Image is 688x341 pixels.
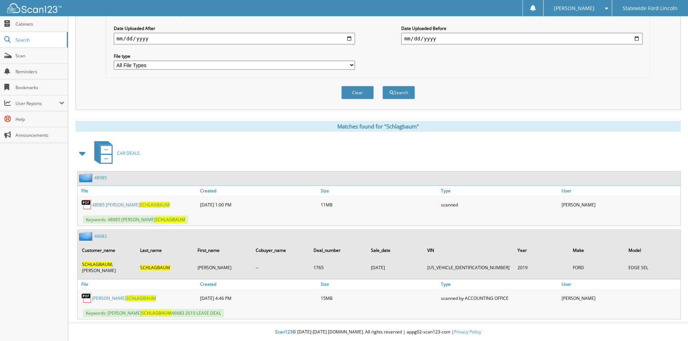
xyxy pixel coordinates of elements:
[198,279,319,289] a: Created
[114,25,355,31] label: Date Uploaded After
[79,173,94,182] img: folder2.png
[114,53,355,59] label: File type
[252,243,309,258] th: Cobuyer_name
[142,310,172,316] span: SCHLAGBAUM
[569,243,624,258] th: Make
[652,306,688,341] iframe: Chat Widget
[16,132,64,138] span: Announcements
[126,295,156,301] span: SCHLAGBAUM
[439,279,560,289] a: Type
[319,186,440,196] a: Size
[16,37,63,43] span: Search
[94,175,107,181] a: 48985
[16,100,59,106] span: User Reports
[114,33,355,44] input: start
[90,139,140,167] a: CAR DEALS
[78,258,136,276] td: ;[PERSON_NAME]
[319,291,440,305] div: 15MB
[194,258,251,276] td: [PERSON_NAME]
[16,116,64,122] span: Help
[514,258,568,276] td: 2019
[194,243,251,258] th: First_name
[625,258,680,276] td: EDGE SEL
[78,186,198,196] a: File
[78,279,198,289] a: File
[275,329,293,335] span: Scan123
[560,291,680,305] div: [PERSON_NAME]
[382,86,415,99] button: Search
[198,186,319,196] a: Created
[623,6,678,10] span: Statewide Ford Lincoln
[75,121,681,132] div: Matches found for "Schlagbaum"
[454,329,481,335] a: Privacy Policy
[319,197,440,212] div: 11MB
[82,261,112,267] span: SCHLAGBAUM
[92,202,170,208] a: 48985 [PERSON_NAME]SCHLAGBAUM
[367,258,423,276] td: [DATE]
[198,197,319,212] div: [DATE] 1:00 PM
[79,232,94,241] img: folder2.png
[560,186,680,196] a: User
[117,150,140,156] span: CAR DEALS
[439,197,560,212] div: scanned
[198,291,319,305] div: [DATE] 4:46 PM
[367,243,423,258] th: Sale_date
[569,258,624,276] td: FORD
[341,86,374,99] button: Clear
[554,6,594,10] span: [PERSON_NAME]
[94,233,107,239] a: 46683
[560,197,680,212] div: [PERSON_NAME]
[252,258,309,276] td: --
[424,258,513,276] td: [US_VEHICLE_IDENTIFICATION_NUMBER]
[310,258,367,276] td: 1765
[514,243,568,258] th: Year
[319,279,440,289] a: Size
[439,291,560,305] div: scanned by ACCOUNTING OFFICE
[81,293,92,303] img: PDF.png
[68,323,688,341] div: © [DATE]-[DATE] [DOMAIN_NAME]. All rights reserved | appg02-scan123-com |
[401,25,642,31] label: Date Uploaded Before
[310,243,367,258] th: Deal_number
[424,243,513,258] th: VIN
[140,265,170,271] span: SCHLAGBAUM
[16,84,64,91] span: Bookmarks
[140,202,170,208] span: SCHLAGBAUM
[439,186,560,196] a: Type
[401,33,642,44] input: end
[83,215,188,224] span: Keywords: 48985 [PERSON_NAME]
[83,309,224,317] span: Keywords: [PERSON_NAME] 46683 2019 LEASE DEAL
[16,69,64,75] span: Reminders
[7,3,61,13] img: scan123-logo-white.svg
[137,243,194,258] th: Last_name
[92,295,156,301] a: [PERSON_NAME]SCHLAGBAUM
[78,243,136,258] th: Customer_name
[155,217,185,223] span: SCHLAGBAUM
[81,199,92,210] img: PDF.png
[16,21,64,27] span: Cabinets
[625,243,680,258] th: Model
[560,279,680,289] a: User
[16,53,64,59] span: Scan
